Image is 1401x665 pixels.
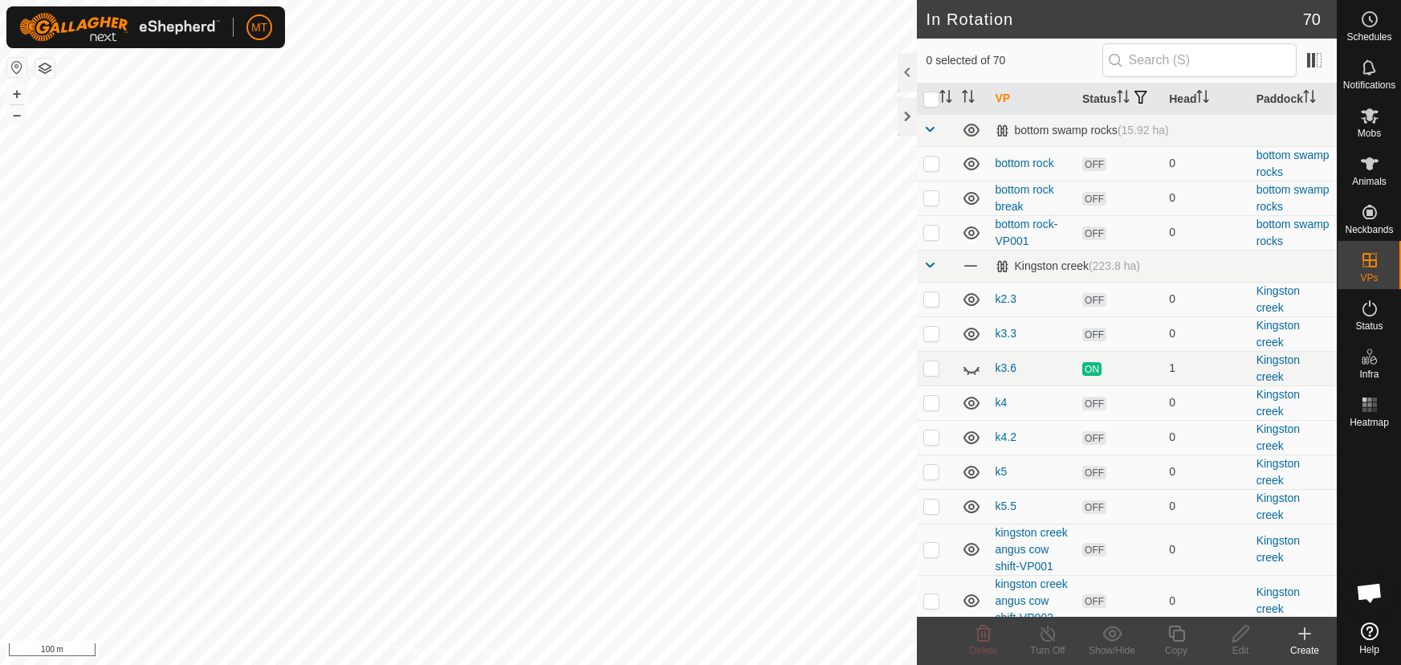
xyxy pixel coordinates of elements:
td: 0 [1163,282,1249,316]
span: Animals [1352,177,1387,186]
a: bottom swamp rocks [1256,218,1330,247]
td: 0 [1163,386,1249,420]
button: + [7,84,26,104]
p-sorticon: Activate to sort [1196,92,1209,105]
div: Create [1273,643,1337,658]
span: VPs [1360,273,1378,283]
div: Copy [1144,643,1208,658]
span: OFF [1082,328,1106,341]
img: Gallagher Logo [19,13,220,42]
a: Kingston creek [1256,353,1300,383]
a: Kingston creek [1256,319,1300,349]
span: OFF [1082,500,1106,514]
span: OFF [1082,157,1106,171]
span: OFF [1082,543,1106,557]
td: 0 [1163,215,1249,250]
span: (223.8 ha) [1089,259,1140,272]
span: Neckbands [1345,225,1393,235]
th: Paddock [1250,84,1337,115]
a: Kingston creek [1256,457,1300,487]
td: 0 [1163,146,1249,181]
span: Schedules [1346,32,1391,42]
span: OFF [1082,293,1106,307]
span: OFF [1082,466,1106,479]
span: Delete [970,645,998,656]
a: Kingston creek [1256,422,1300,452]
a: k4 [996,396,1008,409]
a: Privacy Policy [395,644,455,659]
div: Kingston creek [996,259,1140,273]
td: 0 [1163,181,1249,215]
div: Open chat [1346,569,1394,617]
td: 0 [1163,524,1249,575]
a: Kingston creek [1256,388,1300,418]
span: Help [1359,645,1379,655]
td: 0 [1163,316,1249,351]
div: Edit [1208,643,1273,658]
a: bottom rock break [996,183,1054,213]
a: kingston creek angus cow shift-VP002 [996,577,1068,624]
span: Mobs [1358,129,1381,138]
input: Search (S) [1102,43,1297,77]
button: – [7,105,26,124]
span: Status [1355,321,1383,331]
div: Show/Hide [1080,643,1144,658]
span: OFF [1082,431,1106,445]
span: Heatmap [1350,418,1389,427]
div: Turn Off [1016,643,1080,658]
a: Contact Us [474,644,521,659]
a: k3.3 [996,327,1016,340]
span: 0 selected of 70 [927,52,1102,69]
p-sorticon: Activate to sort [1303,92,1316,105]
a: bottom rock-VP001 [996,218,1058,247]
a: bottom rock [996,157,1054,169]
span: ON [1082,362,1102,376]
a: k3.6 [996,361,1016,374]
th: Head [1163,84,1249,115]
span: Infra [1359,369,1379,379]
span: OFF [1082,226,1106,240]
span: OFF [1082,192,1106,206]
p-sorticon: Activate to sort [939,92,952,105]
th: VP [989,84,1076,115]
h2: In Rotation [927,10,1303,29]
span: 70 [1303,7,1321,31]
a: Kingston creek [1256,492,1300,521]
a: Kingston creek [1256,585,1300,615]
a: k4.2 [996,430,1016,443]
a: bottom swamp rocks [1256,149,1330,178]
span: OFF [1082,397,1106,410]
a: Kingston creek [1256,284,1300,314]
td: 0 [1163,575,1249,626]
span: OFF [1082,594,1106,608]
button: Map Layers [35,59,55,78]
td: 0 [1163,455,1249,489]
a: k5 [996,465,1008,478]
a: k2.3 [996,292,1016,305]
p-sorticon: Activate to sort [1117,92,1130,105]
td: 1 [1163,351,1249,386]
a: kingston creek angus cow shift-VP001 [996,526,1068,573]
p-sorticon: Activate to sort [962,92,975,105]
td: 0 [1163,489,1249,524]
a: Kingston creek [1256,534,1300,564]
a: Help [1338,616,1401,661]
span: Notifications [1343,80,1395,90]
a: k5.5 [996,500,1016,512]
td: 0 [1163,420,1249,455]
button: Reset Map [7,58,26,77]
span: MT [251,19,267,36]
a: bottom swamp rocks [1256,183,1330,213]
span: (15.92 ha) [1118,124,1169,137]
div: bottom swamp rocks [996,124,1169,137]
th: Status [1076,84,1163,115]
